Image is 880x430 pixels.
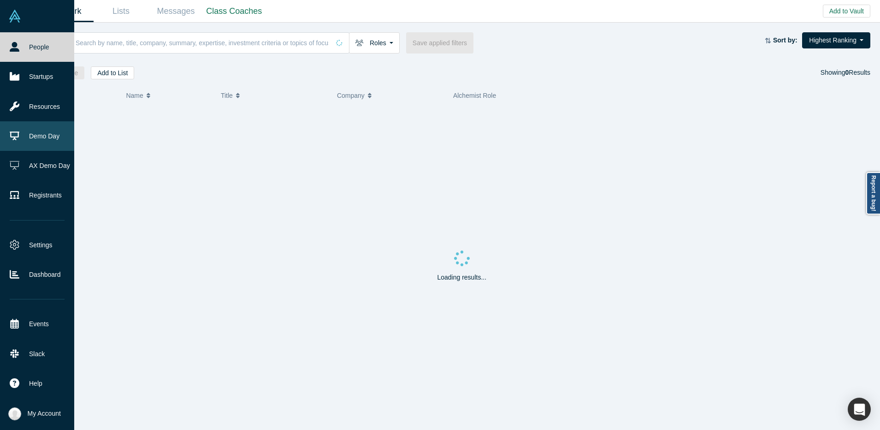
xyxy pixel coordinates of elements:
[845,69,849,76] strong: 0
[773,36,797,44] strong: Sort by:
[337,86,443,105] button: Company
[802,32,870,48] button: Highest Ranking
[91,66,134,79] button: Add to List
[823,5,870,18] button: Add to Vault
[821,66,870,79] div: Showing
[866,172,880,215] a: Report a bug!
[437,273,486,282] p: Loading results...
[221,86,233,105] span: Title
[8,10,21,23] img: Alchemist Vault Logo
[453,92,496,99] span: Alchemist Role
[28,409,61,418] span: My Account
[75,32,330,54] input: Search by name, title, company, summary, expertise, investment criteria or topics of focus
[148,0,203,22] a: Messages
[349,32,400,54] button: Roles
[8,407,21,420] img: Annika Lauer's Account
[94,0,148,22] a: Lists
[845,69,870,76] span: Results
[337,86,365,105] span: Company
[406,32,473,54] button: Save applied filters
[203,0,265,22] a: Class Coaches
[221,86,327,105] button: Title
[126,86,211,105] button: Name
[29,379,42,388] span: Help
[8,407,61,420] button: My Account
[126,86,143,105] span: Name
